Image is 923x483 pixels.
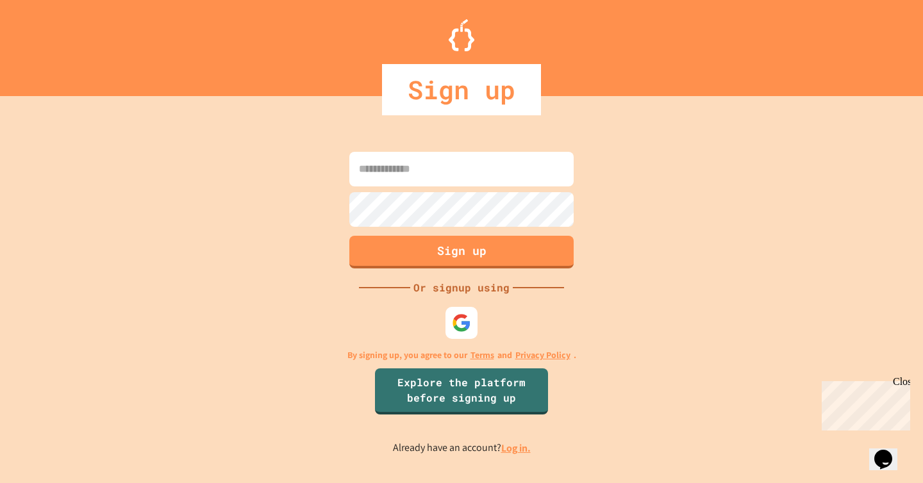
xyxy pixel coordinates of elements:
[375,368,548,414] a: Explore the platform before signing up
[470,348,494,362] a: Terms
[382,64,541,115] div: Sign up
[393,440,531,456] p: Already have an account?
[869,432,910,470] iframe: chat widget
[5,5,88,81] div: Chat with us now!Close
[410,280,513,295] div: Or signup using
[501,441,531,455] a: Log in.
[347,348,576,362] p: By signing up, you agree to our and .
[515,348,570,362] a: Privacy Policy
[817,376,910,430] iframe: chat widget
[349,236,574,268] button: Sign up
[449,19,474,51] img: Logo.svg
[452,313,471,332] img: google-icon.svg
